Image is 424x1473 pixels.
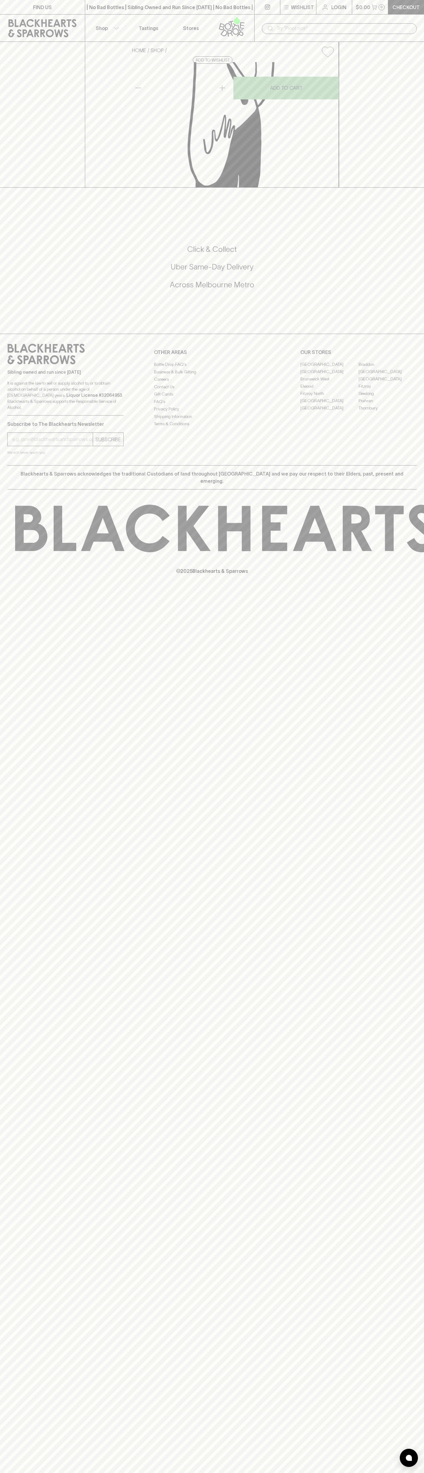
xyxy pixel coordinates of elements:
[170,15,212,42] a: Stores
[154,398,270,405] a: FAQ's
[154,376,270,383] a: Careers
[7,244,417,254] h5: Click & Collect
[193,56,232,64] button: Add to wishlist
[359,361,417,368] a: Braddon
[33,4,52,11] p: FIND US
[132,48,146,53] a: HOME
[183,25,199,32] p: Stores
[7,280,417,290] h5: Across Melbourne Metro
[300,375,359,382] a: Brunswick West
[7,369,124,375] p: Sibling owned and run since [DATE]
[319,44,336,60] button: Add to wishlist
[356,4,370,11] p: $0.00
[12,470,412,485] p: Blackhearts & Sparrows acknowledges the traditional Custodians of land throughout [GEOGRAPHIC_DAT...
[300,382,359,390] a: Elwood
[127,62,339,187] img: Hurdle Creek Pastis
[154,361,270,368] a: Bottle Drop FAQ's
[233,77,339,99] button: ADD TO CART
[359,375,417,382] a: [GEOGRAPHIC_DATA]
[95,436,121,443] p: SUBSCRIBE
[154,413,270,420] a: Shipping Information
[154,391,270,398] a: Gift Cards
[96,25,108,32] p: Shop
[392,4,420,11] p: Checkout
[66,393,122,398] strong: Liquor License #32064953
[7,449,124,456] p: We will never spam you
[154,406,270,413] a: Privacy Policy
[300,349,417,356] p: OUR STORES
[276,24,412,33] input: Try "Pinot noir"
[7,220,417,322] div: Call to action block
[85,15,128,42] button: Shop
[359,368,417,375] a: [GEOGRAPHIC_DATA]
[380,5,383,9] p: 0
[7,262,417,272] h5: Uber Same-Day Delivery
[154,383,270,390] a: Contact Us
[151,48,164,53] a: SHOP
[139,25,158,32] p: Tastings
[7,380,124,410] p: It is against the law to sell or supply alcohol to, or to obtain alcohol on behalf of a person un...
[93,433,123,446] button: SUBSCRIBE
[12,435,93,444] input: e.g. jane@blackheartsandsparrows.com.au
[270,84,302,92] p: ADD TO CART
[300,361,359,368] a: [GEOGRAPHIC_DATA]
[331,4,346,11] p: Login
[154,349,270,356] p: OTHER AREAS
[300,404,359,412] a: [GEOGRAPHIC_DATA]
[406,1455,412,1461] img: bubble-icon
[359,382,417,390] a: Fitzroy
[127,15,170,42] a: Tastings
[359,397,417,404] a: Prahran
[154,368,270,376] a: Business & Bulk Gifting
[300,397,359,404] a: [GEOGRAPHIC_DATA]
[300,390,359,397] a: Fitzroy North
[154,420,270,428] a: Terms & Conditions
[7,420,124,428] p: Subscribe to The Blackhearts Newsletter
[291,4,314,11] p: Wishlist
[300,368,359,375] a: [GEOGRAPHIC_DATA]
[359,390,417,397] a: Geelong
[359,404,417,412] a: Thornbury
